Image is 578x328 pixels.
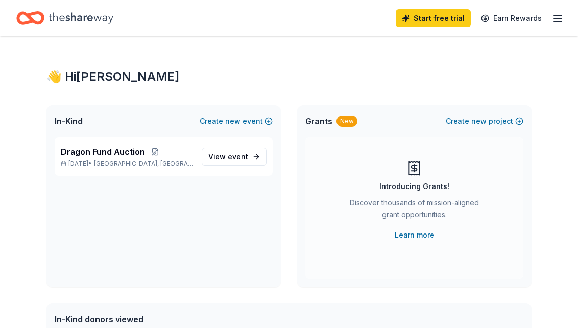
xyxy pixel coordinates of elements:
[225,115,240,127] span: new
[396,9,471,27] a: Start free trial
[94,160,194,168] span: [GEOGRAPHIC_DATA], [GEOGRAPHIC_DATA]
[208,151,248,163] span: View
[471,115,487,127] span: new
[55,313,259,325] div: In-Kind donors viewed
[61,160,194,168] p: [DATE] •
[395,229,435,241] a: Learn more
[61,146,145,158] span: Dragon Fund Auction
[46,69,532,85] div: 👋 Hi [PERSON_NAME]
[305,115,332,127] span: Grants
[346,197,483,225] div: Discover thousands of mission-aligned grant opportunities.
[55,115,83,127] span: In-Kind
[228,152,248,161] span: event
[16,6,113,30] a: Home
[202,148,267,166] a: View event
[379,180,449,193] div: Introducing Grants!
[446,115,523,127] button: Createnewproject
[336,116,357,127] div: New
[200,115,273,127] button: Createnewevent
[475,9,548,27] a: Earn Rewards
